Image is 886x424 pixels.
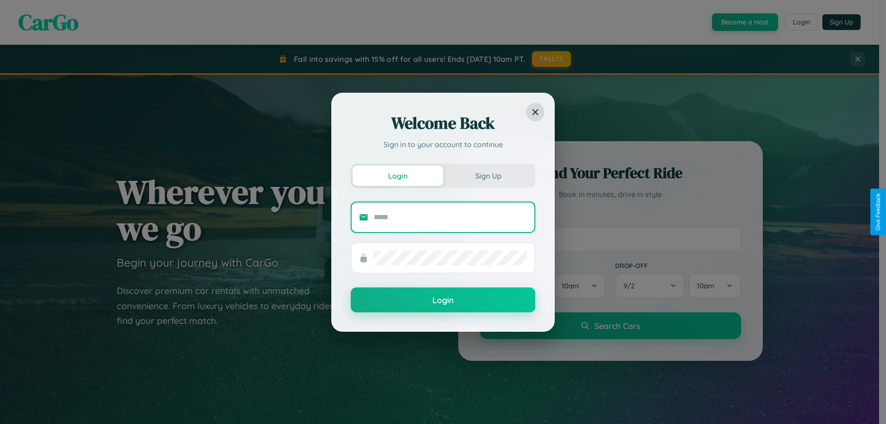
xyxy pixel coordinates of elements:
[351,287,535,312] button: Login
[875,193,881,231] div: Give Feedback
[351,139,535,150] p: Sign in to your account to continue
[353,166,443,186] button: Login
[351,112,535,134] h2: Welcome Back
[443,166,533,186] button: Sign Up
